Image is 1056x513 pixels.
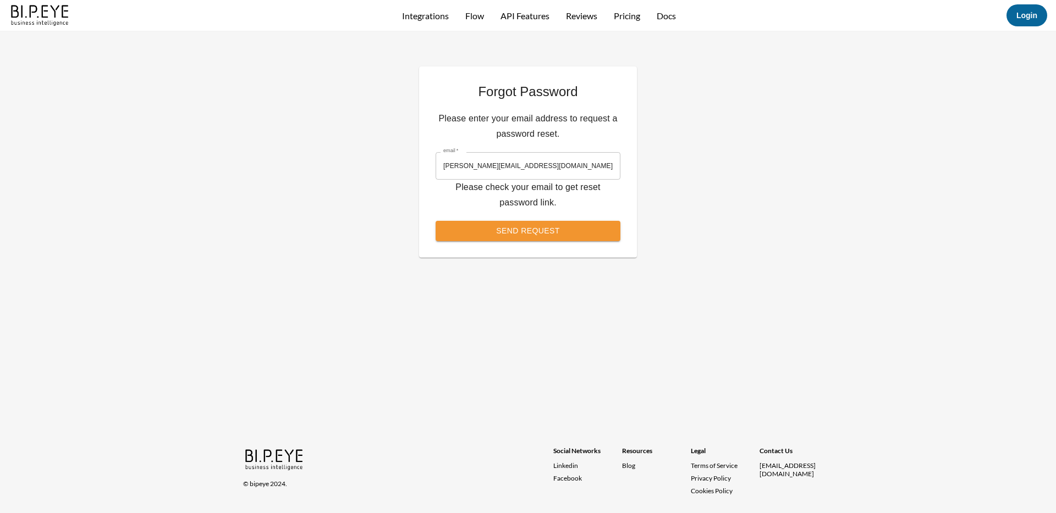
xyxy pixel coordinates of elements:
[760,461,828,478] div: [EMAIL_ADDRESS][DOMAIN_NAME]
[691,461,755,470] a: Terms of Service
[436,111,620,142] h6: Please enter your email address to request a password reset.
[436,221,620,241] button: Send Request
[1007,4,1047,26] button: Login
[553,447,622,461] div: Social Networks
[553,474,622,482] a: Facebook
[243,447,306,471] img: bipeye-logo
[402,10,449,21] a: Integrations
[553,474,582,482] span: Facebook
[614,10,640,21] a: Pricing
[501,10,549,21] a: API Features
[566,10,597,21] a: Reviews
[691,474,731,482] a: Privacy Policy
[691,487,733,495] a: Cookies Policy
[760,447,828,461] div: Contact Us
[1016,11,1037,20] a: Login
[443,147,458,154] label: email
[691,447,760,461] div: Legal
[9,2,72,27] img: bipeye-logo
[436,180,620,210] h6: Please check your email to get reset password link.
[657,10,676,21] a: Docs
[622,461,635,470] a: Blog
[465,10,484,21] a: Flow
[622,447,691,461] div: Resources
[553,461,578,470] span: Linkedin
[243,473,538,488] div: © bipeye 2024.
[436,83,620,101] h1: Forgot Password
[553,461,622,470] a: Linkedin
